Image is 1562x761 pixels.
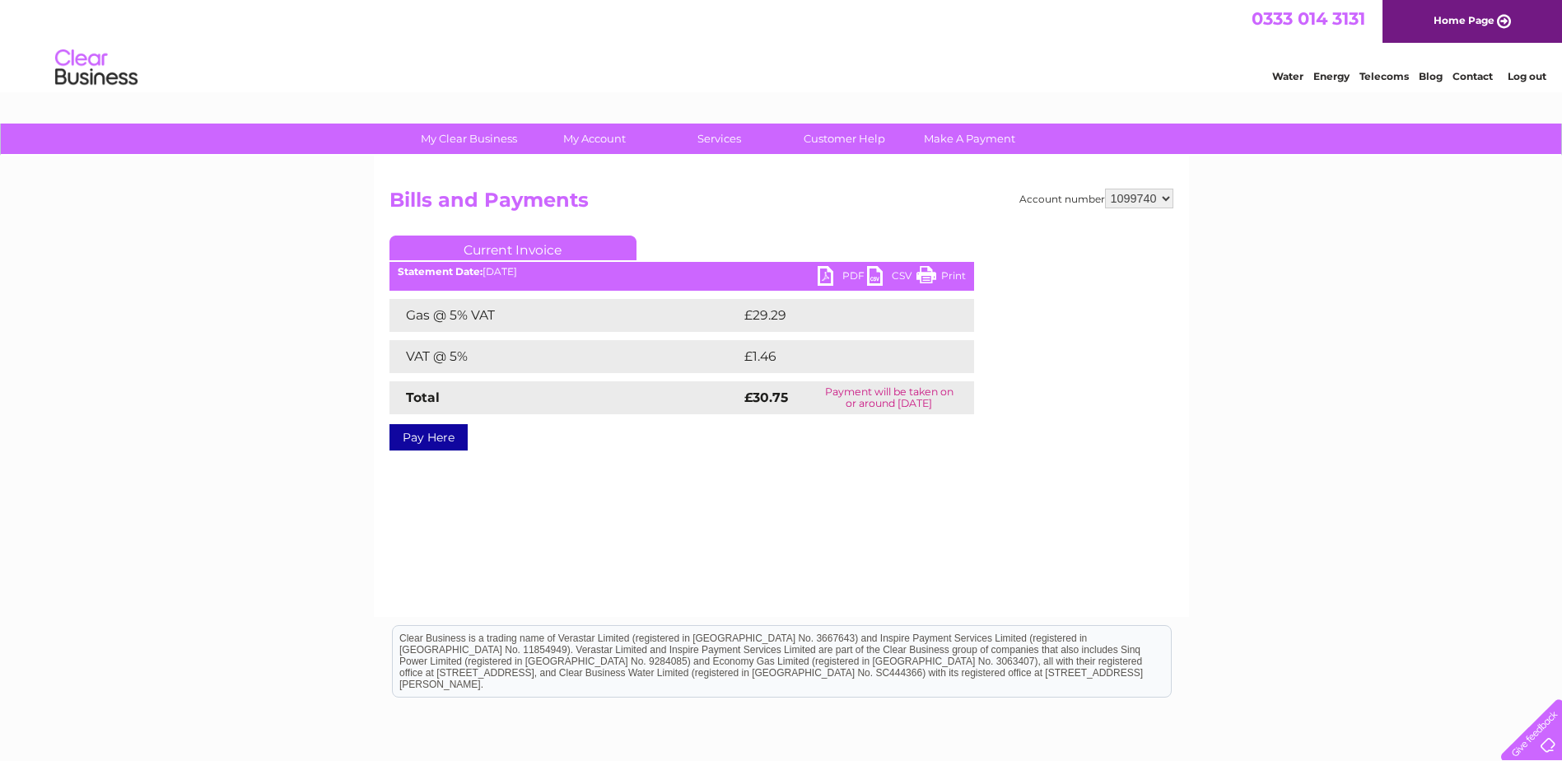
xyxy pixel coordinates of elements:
a: Blog [1419,70,1443,82]
div: [DATE] [389,266,974,278]
strong: £30.75 [744,390,788,405]
a: My Account [526,124,662,154]
div: Clear Business is a trading name of Verastar Limited (registered in [GEOGRAPHIC_DATA] No. 3667643... [393,9,1171,80]
a: Services [651,124,787,154]
a: 0333 014 3131 [1252,8,1365,29]
td: £29.29 [740,299,941,332]
td: Payment will be taken on or around [DATE] [804,381,974,414]
a: Telecoms [1359,70,1409,82]
a: Water [1272,70,1303,82]
b: Statement Date: [398,265,483,278]
a: Energy [1313,70,1350,82]
a: Log out [1508,70,1546,82]
a: Print [916,266,966,290]
a: Current Invoice [389,236,636,260]
strong: Total [406,390,440,405]
a: CSV [867,266,916,290]
a: Make A Payment [902,124,1037,154]
a: Contact [1452,70,1493,82]
a: My Clear Business [401,124,537,154]
td: Gas @ 5% VAT [389,299,740,332]
img: logo.png [54,43,138,93]
div: Account number [1019,189,1173,208]
a: Pay Here [389,424,468,451]
a: Customer Help [776,124,912,154]
h2: Bills and Payments [389,189,1173,220]
td: VAT @ 5% [389,340,740,373]
td: £1.46 [740,340,935,373]
a: PDF [818,266,867,290]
